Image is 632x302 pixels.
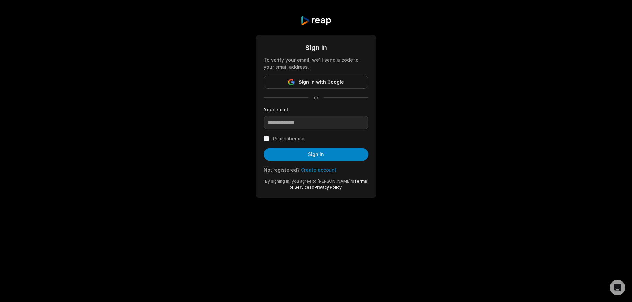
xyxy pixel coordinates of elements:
span: . [342,185,343,190]
span: & [312,185,314,190]
label: Your email [264,106,368,113]
div: Sign in [264,43,368,53]
span: Not registered? [264,167,300,173]
button: Sign in [264,148,368,161]
a: Create account [301,167,336,173]
span: Sign in with Google [299,78,344,86]
label: Remember me [273,135,304,143]
button: Sign in with Google [264,76,368,89]
div: To verify your email, we'll send a code to your email address. [264,57,368,70]
span: By signing in, you agree to [PERSON_NAME]'s [265,179,354,184]
div: Open Intercom Messenger [610,280,625,295]
span: or [308,94,324,101]
img: reap [300,16,331,26]
a: Privacy Policy [314,185,342,190]
a: Terms of Services [289,179,367,190]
